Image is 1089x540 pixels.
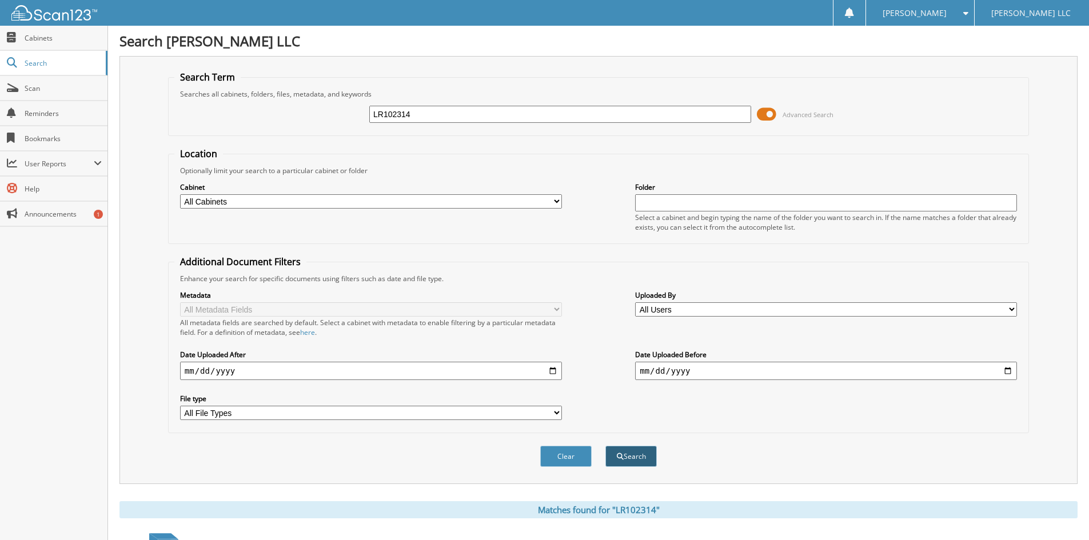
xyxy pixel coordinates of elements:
span: Help [25,184,102,194]
div: Optionally limit your search to a particular cabinet or folder [174,166,1023,175]
label: Metadata [180,290,562,300]
div: Searches all cabinets, folders, files, metadata, and keywords [174,89,1023,99]
button: Search [605,446,657,467]
span: Reminders [25,109,102,118]
label: Cabinet [180,182,562,192]
span: Search [25,58,100,68]
div: 1 [94,210,103,219]
span: Scan [25,83,102,93]
div: Select a cabinet and begin typing the name of the folder you want to search in. If the name match... [635,213,1017,232]
span: [PERSON_NAME] LLC [991,10,1071,17]
label: Date Uploaded Before [635,350,1017,359]
legend: Search Term [174,71,241,83]
img: scan123-logo-white.svg [11,5,97,21]
label: Date Uploaded After [180,350,562,359]
label: Folder [635,182,1017,192]
span: [PERSON_NAME] [883,10,947,17]
legend: Location [174,147,223,160]
span: Cabinets [25,33,102,43]
span: Announcements [25,209,102,219]
label: Uploaded By [635,290,1017,300]
iframe: Chat Widget [1032,485,1089,540]
div: Matches found for "LR102314" [119,501,1078,518]
span: Advanced Search [783,110,833,119]
span: Bookmarks [25,134,102,143]
input: start [180,362,562,380]
span: User Reports [25,159,94,169]
div: Enhance your search for specific documents using filters such as date and file type. [174,274,1023,283]
a: here [300,327,315,337]
button: Clear [540,446,592,467]
div: All metadata fields are searched by default. Select a cabinet with metadata to enable filtering b... [180,318,562,337]
label: File type [180,394,562,403]
input: end [635,362,1017,380]
legend: Additional Document Filters [174,255,306,268]
h1: Search [PERSON_NAME] LLC [119,31,1078,50]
